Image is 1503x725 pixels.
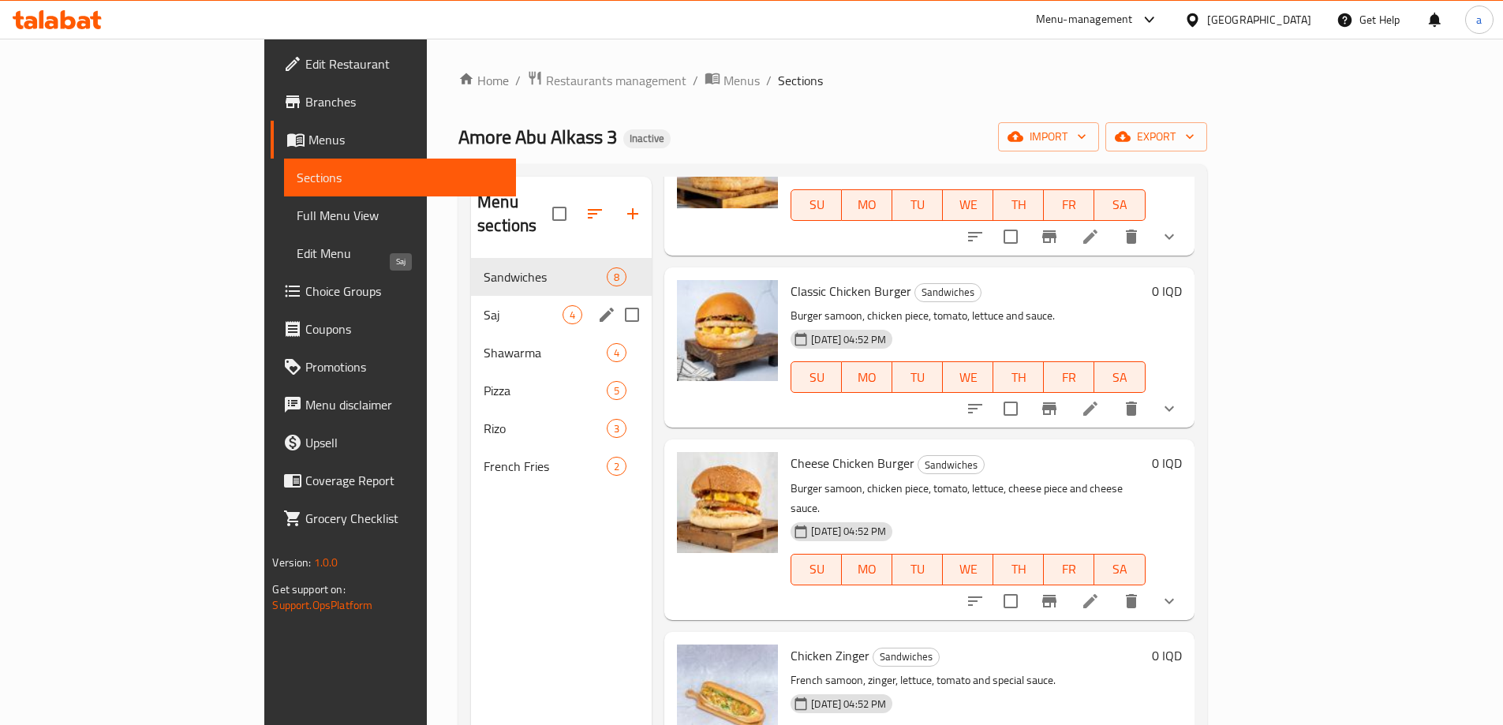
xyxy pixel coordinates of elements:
span: Upsell [305,433,503,452]
a: Menus [271,121,515,159]
span: [DATE] 04:52 PM [805,524,892,539]
span: Full Menu View [297,206,503,225]
span: SU [798,558,836,581]
span: MO [848,558,886,581]
span: FR [1050,558,1088,581]
button: delete [1112,390,1150,428]
button: FR [1044,189,1094,221]
img: Cheese Chicken Burger [677,452,778,553]
button: Branch-specific-item [1030,218,1068,256]
button: show more [1150,582,1188,620]
div: Inactive [623,129,671,148]
span: MO [848,366,886,389]
a: Menus [705,70,760,91]
div: Sandwiches8 [471,258,652,296]
span: Menus [308,130,503,149]
h6: 0 IQD [1152,280,1182,302]
span: Get support on: [272,579,345,600]
span: Select to update [994,585,1027,618]
span: TU [899,193,937,216]
span: SA [1101,193,1138,216]
span: TH [1000,193,1038,216]
button: WE [943,189,993,221]
span: Saj [484,305,563,324]
button: delete [1112,582,1150,620]
button: SA [1094,361,1145,393]
div: Saj4edit [471,296,652,334]
a: Edit menu item [1081,227,1100,246]
a: Upsell [271,424,515,462]
span: SA [1101,558,1138,581]
span: TU [899,366,937,389]
a: Coupons [271,310,515,348]
div: Sandwiches [873,648,940,667]
div: items [607,381,626,400]
a: Grocery Checklist [271,499,515,537]
span: Sandwiches [918,456,984,474]
span: 5 [608,383,626,398]
svg: Show Choices [1160,399,1179,418]
nav: breadcrumb [458,70,1206,91]
button: FR [1044,361,1094,393]
button: show more [1150,218,1188,256]
span: [DATE] 04:52 PM [805,697,892,712]
span: Version: [272,552,311,573]
span: Menu disclaimer [305,395,503,414]
svg: Show Choices [1160,227,1179,246]
div: French Fries [484,457,607,476]
span: Restaurants management [546,71,686,90]
span: SU [798,366,836,389]
div: items [607,457,626,476]
a: Sections [284,159,515,196]
div: items [563,305,582,324]
span: Grocery Checklist [305,509,503,528]
button: TU [892,361,943,393]
span: Menus [723,71,760,90]
div: [GEOGRAPHIC_DATA] [1207,11,1311,28]
span: 8 [608,270,626,285]
a: Edit menu item [1081,399,1100,418]
div: Sandwiches [918,455,985,474]
span: Rizo [484,419,607,438]
a: Edit menu item [1081,592,1100,611]
a: Branches [271,83,515,121]
span: 1.0.0 [314,552,338,573]
a: Full Menu View [284,196,515,234]
span: Chicken Zinger [791,644,869,667]
span: WE [949,366,987,389]
a: Support.OpsPlatform [272,595,372,615]
div: Pizza [484,381,607,400]
button: FR [1044,554,1094,585]
div: items [607,267,626,286]
h6: 0 IQD [1152,452,1182,474]
span: 4 [563,308,581,323]
p: Burger samoon, chicken piece, tomato, lettuce and sauce. [791,306,1145,326]
button: export [1105,122,1207,151]
p: Burger samoon, chicken piece, tomato, lettuce, cheese piece and cheese sauce. [791,479,1145,518]
span: Classic Chicken Burger [791,279,911,303]
button: MO [842,554,892,585]
div: Menu-management [1036,10,1133,29]
div: Shawarma4 [471,334,652,372]
div: Rizo3 [471,409,652,447]
a: Promotions [271,348,515,386]
span: Sandwiches [915,283,981,301]
span: Sort sections [576,195,614,233]
span: Cheese Chicken Burger [791,451,914,475]
span: Edit Restaurant [305,54,503,73]
span: Sandwiches [484,267,607,286]
span: Choice Groups [305,282,503,301]
button: sort-choices [956,218,994,256]
span: MO [848,193,886,216]
button: WE [943,554,993,585]
a: Choice Groups [271,272,515,310]
button: MO [842,361,892,393]
span: Amore Abu Alkass 3 [458,119,617,155]
span: SU [798,193,836,216]
span: [DATE] 04:52 PM [805,332,892,347]
li: / [693,71,698,90]
a: Edit Menu [284,234,515,272]
a: Restaurants management [527,70,686,91]
button: TH [993,554,1044,585]
span: import [1011,127,1086,147]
